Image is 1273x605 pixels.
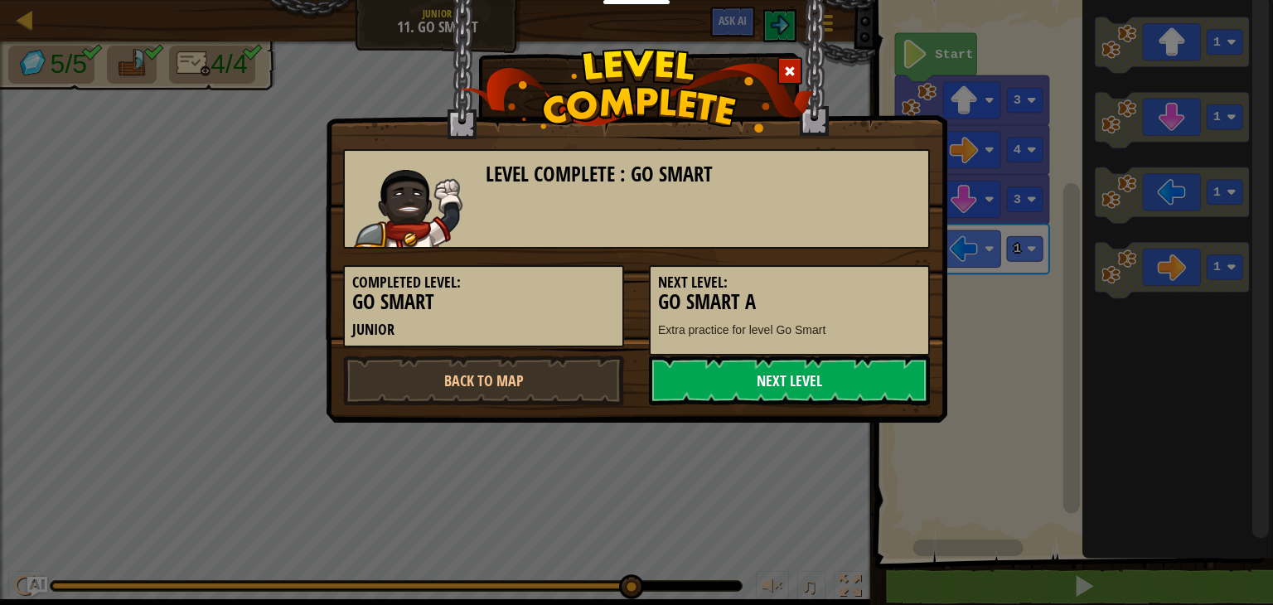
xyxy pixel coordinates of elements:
[352,274,615,291] h5: Completed Level:
[343,356,624,405] a: Back to Map
[486,163,921,186] h3: Level Complete : Go Smart
[658,291,921,313] h3: Go Smart A
[459,49,815,133] img: level_complete.png
[353,170,463,247] img: champion.png
[352,291,615,313] h3: Go Smart
[352,322,615,338] h5: Junior
[658,274,921,291] h5: Next Level:
[658,322,921,338] p: Extra practice for level Go Smart
[649,356,930,405] a: Next Level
